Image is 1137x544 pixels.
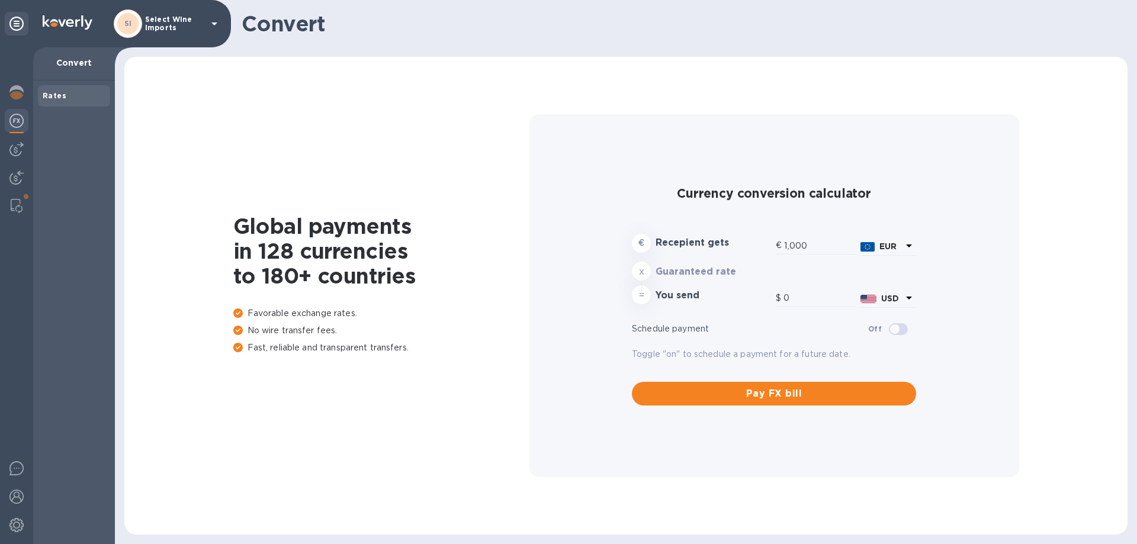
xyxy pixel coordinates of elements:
h2: Currency conversion calculator [632,186,916,201]
p: Select Wine Imports [145,15,204,32]
div: = [632,285,651,304]
strong: € [638,238,644,247]
div: $ [776,289,783,307]
h3: Recepient gets [656,237,771,249]
p: Fast, reliable and transparent transfers. [233,342,529,354]
input: Amount [784,237,856,255]
h3: You send [656,290,771,301]
b: SI [124,19,132,28]
b: Rates [43,91,66,100]
span: Pay FX bill [641,387,907,401]
h1: Convert [242,11,1118,36]
b: USD [881,294,899,303]
img: USD [860,295,876,303]
img: Logo [43,15,92,30]
div: Unpin categories [5,12,28,36]
p: Favorable exchange rates. [233,307,529,320]
h3: Guaranteed rate [656,266,771,278]
p: No wire transfer fees. [233,324,529,337]
input: Amount [783,289,856,307]
img: Foreign exchange [9,114,24,128]
p: Convert [43,57,105,69]
b: EUR [879,242,897,251]
div: x [632,262,651,281]
button: Pay FX bill [632,382,916,405]
b: Off [868,324,882,333]
h1: Global payments in 128 currencies to 180+ countries [233,214,529,288]
p: Toggle "on" to schedule a payment for a future date. [632,348,916,360]
p: Schedule payment [632,323,868,335]
div: € [776,237,784,255]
